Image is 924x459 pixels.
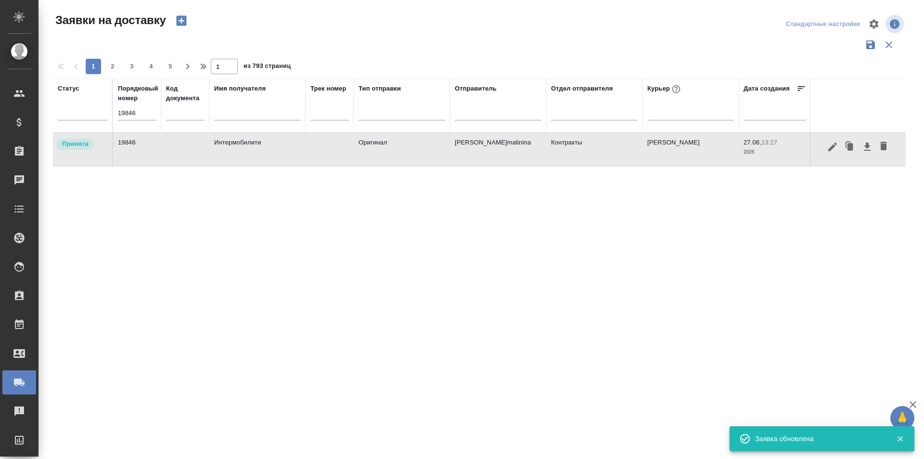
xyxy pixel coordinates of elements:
div: Имя получателя [214,84,266,93]
div: split button [783,17,862,32]
div: Порядковый номер [118,84,158,103]
div: Дата создания [744,84,790,93]
td: 19846 [113,133,161,167]
span: Заявки на доставку [53,13,166,28]
button: Сохранить фильтры [861,36,880,54]
button: 4 [143,59,159,74]
span: из 793 страниц [244,60,291,74]
div: Статус [58,84,79,93]
p: Принята [62,139,89,149]
div: Трек номер [310,84,346,93]
button: При выборе курьера статус заявки автоматически поменяется на «Принята» [670,83,682,95]
div: Курьер назначен [55,138,107,151]
span: Посмотреть информацию [885,15,906,33]
div: Отдел отправителя [551,84,613,93]
button: 2 [105,59,120,74]
button: 5 [163,59,178,74]
div: Код документа [166,84,205,103]
div: Тип отправки [359,84,401,93]
button: Создать [170,13,193,29]
button: Скачать [859,138,875,156]
span: 3 [124,62,140,71]
td: Оригинал [354,133,450,167]
button: 3 [124,59,140,74]
span: Настроить таблицу [862,13,885,36]
button: Закрыть [890,434,910,443]
td: Контракты [546,133,642,167]
p: 2025 [744,147,806,157]
span: 5 [163,62,178,71]
span: 🙏 [894,408,911,428]
div: Отправитель [455,84,497,93]
div: Заявка обновлена [755,434,882,444]
button: Удалить [875,138,892,156]
p: 13:27 [761,139,777,146]
td: Интермобилити [209,133,306,167]
td: [PERSON_NAME]malinina [450,133,546,167]
button: 🙏 [890,406,914,430]
div: Курьер [647,83,682,95]
button: Клонировать [841,138,859,156]
button: Сбросить фильтры [880,36,898,54]
button: Редактировать [824,138,841,156]
td: [PERSON_NAME] [642,133,739,167]
span: 4 [143,62,159,71]
span: 2 [105,62,120,71]
p: 27.08, [744,139,761,146]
